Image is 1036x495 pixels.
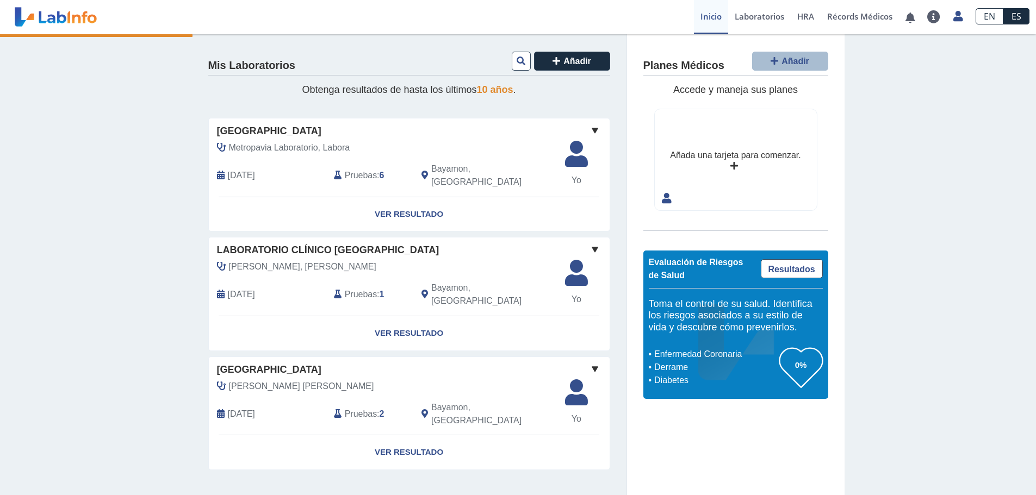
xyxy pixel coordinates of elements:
[228,408,255,421] span: 2025-04-16
[217,362,321,377] span: [GEOGRAPHIC_DATA]
[563,57,591,66] span: Añadir
[228,169,255,182] span: 2025-08-30
[431,162,551,189] span: Bayamon, PR
[209,435,610,469] a: Ver Resultado
[229,141,350,154] span: Metropavia Laboratorio, Labora
[670,149,801,162] div: Añada una tarjeta para comenzar.
[534,52,610,71] button: Añadir
[345,288,377,301] span: Pruebas
[326,281,413,308] div: :
[326,401,413,427] div: :
[652,348,779,361] li: Enfermedad Coronaria
[326,162,413,189] div: :
[380,409,384,418] b: 2
[761,259,823,278] a: Resultados
[431,281,551,308] span: Bayamon, PR
[431,401,551,427] span: Bayamon, PR
[380,290,384,299] b: 1
[380,171,384,180] b: 6
[345,169,377,182] span: Pruebas
[209,197,610,231] a: Ver Resultado
[208,59,295,72] h4: Mis Laboratorios
[752,52,828,71] button: Añadir
[559,293,594,306] span: Yo
[673,84,798,95] span: Accede y maneja sus planes
[229,260,376,273] span: Correa Acosta, Carlos
[976,8,1003,24] a: EN
[781,57,809,66] span: Añadir
[643,59,724,72] h4: Planes Médicos
[1003,8,1029,24] a: ES
[229,380,374,393] span: Miranda Miranda, Anisha
[559,412,594,425] span: Yo
[228,288,255,301] span: 2025-05-07
[345,408,377,421] span: Pruebas
[217,243,439,258] span: Laboratorio Clínico [GEOGRAPHIC_DATA]
[652,361,779,374] li: Derrame
[797,11,814,22] span: HRA
[649,258,743,280] span: Evaluación de Riesgos de Salud
[477,84,513,95] span: 10 años
[779,358,823,372] h3: 0%
[302,84,516,95] span: Obtenga resultados de hasta los últimos .
[652,374,779,387] li: Diabetes
[649,298,823,334] h5: Toma el control de su salud. Identifica los riesgos asociados a su estilo de vida y descubre cómo...
[559,174,594,187] span: Yo
[217,124,321,139] span: [GEOGRAPHIC_DATA]
[209,316,610,350] a: Ver Resultado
